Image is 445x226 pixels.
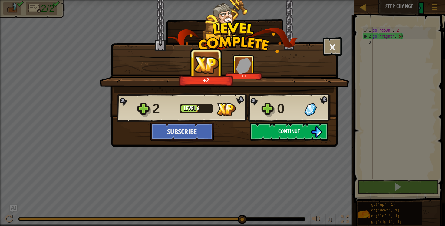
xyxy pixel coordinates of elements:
img: XP Gained [193,55,220,74]
button: × [323,37,342,56]
img: level_complete.png [168,22,298,53]
img: XP Gained [216,103,236,116]
div: 2 [152,99,176,118]
span: Continue [278,127,300,135]
img: Gems Gained [304,103,317,116]
div: +2 [180,77,232,84]
img: Continue [311,126,322,138]
span: 6 [197,105,199,112]
img: Gems Gained [236,57,252,74]
span: Level [184,105,197,112]
div: +0 [226,74,261,78]
button: Subscribe [150,123,214,141]
div: 0 [277,99,301,118]
button: Continue [250,123,328,141]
